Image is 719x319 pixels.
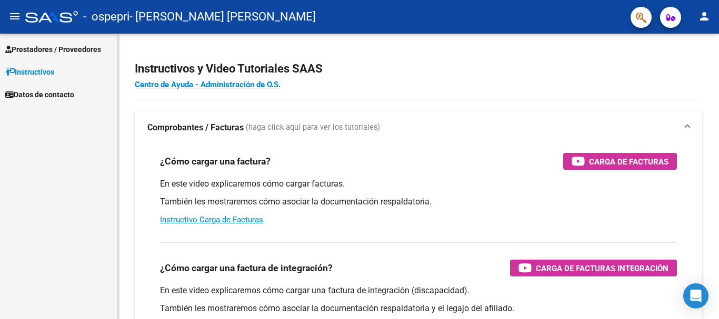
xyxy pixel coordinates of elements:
span: Carga de Facturas Integración [536,262,668,275]
p: En este video explicaremos cómo cargar facturas. [160,178,677,190]
span: - [PERSON_NAME] [PERSON_NAME] [129,5,316,28]
button: Carga de Facturas [563,153,677,170]
span: Datos de contacto [5,89,74,100]
h3: ¿Cómo cargar una factura de integración? [160,261,333,275]
mat-expansion-panel-header: Comprobantes / Facturas (haga click aquí para ver los tutoriales) [135,111,702,145]
h2: Instructivos y Video Tutoriales SAAS [135,59,702,79]
mat-icon: menu [8,10,21,23]
button: Carga de Facturas Integración [510,260,677,276]
span: - ospepri [83,5,129,28]
a: Centro de Ayuda - Administración de O.S. [135,80,281,89]
div: Open Intercom Messenger [683,283,708,308]
span: Prestadores / Proveedores [5,44,101,55]
p: En este video explicaremos cómo cargar una factura de integración (discapacidad). [160,285,677,296]
mat-icon: person [698,10,711,23]
h3: ¿Cómo cargar una factura? [160,154,271,169]
p: También les mostraremos cómo asociar la documentación respaldatoria. [160,196,677,208]
strong: Comprobantes / Facturas [147,122,244,133]
span: Carga de Facturas [589,155,668,168]
span: (haga click aquí para ver los tutoriales) [246,122,380,133]
a: Instructivo Carga de Facturas [160,215,263,224]
span: Instructivos [5,66,54,78]
p: También les mostraremos cómo asociar la documentación respaldatoria y el legajo del afiliado. [160,303,677,314]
